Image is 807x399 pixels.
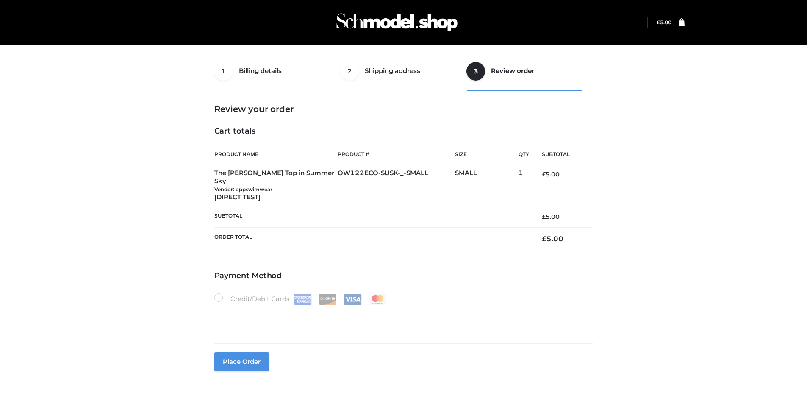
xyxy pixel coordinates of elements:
button: Place order [214,352,269,371]
td: SMALL [455,164,519,206]
img: Amex [294,294,312,305]
span: £ [542,170,546,178]
small: Vendor: oppswimwear [214,186,272,193]
bdi: 5.00 [542,234,563,243]
h3: Review your order [214,104,593,114]
th: Size [455,145,514,164]
td: 1 [519,164,529,206]
td: The [PERSON_NAME] Top in Summer Sky [DIRECT TEST] [214,164,338,206]
span: £ [657,19,660,25]
img: Mastercard [369,294,387,305]
td: OW122ECO-SUSK-_-SMALL [338,164,455,206]
iframe: Secure payment input frame [213,303,591,334]
label: Credit/Debit Cards [214,293,388,305]
th: Subtotal [214,206,530,227]
img: Visa [344,294,362,305]
span: £ [542,213,546,220]
th: Product # [338,145,455,164]
span: £ [542,234,546,243]
img: Discover [319,294,337,305]
bdi: 5.00 [657,19,671,25]
th: Order Total [214,227,530,250]
a: £5.00 [657,19,671,25]
img: Schmodel Admin 964 [333,6,460,39]
h4: Cart totals [214,127,593,136]
bdi: 5.00 [542,170,560,178]
h4: Payment Method [214,271,593,281]
bdi: 5.00 [542,213,560,220]
th: Qty [519,145,529,164]
th: Subtotal [529,145,593,164]
th: Product Name [214,145,338,164]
